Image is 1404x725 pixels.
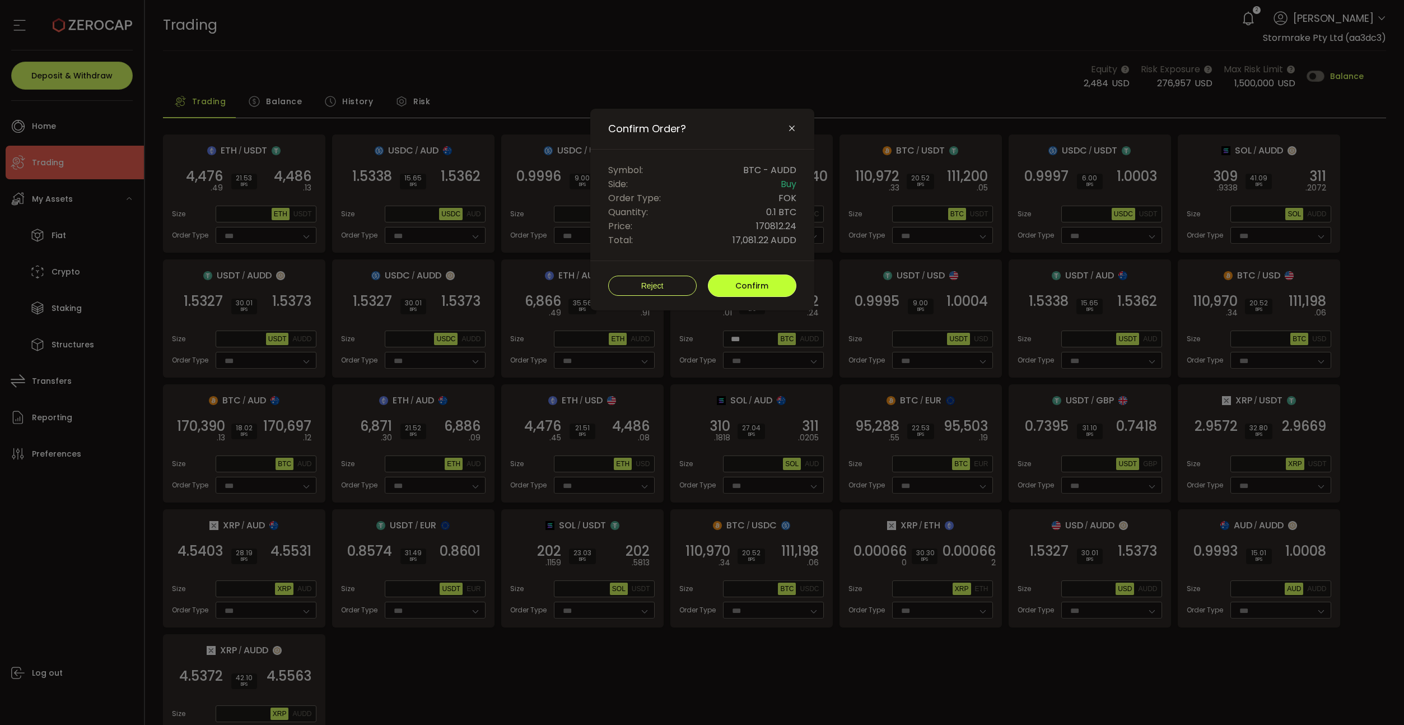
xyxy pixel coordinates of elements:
span: 170812.24 [756,219,796,233]
span: FOK [778,191,796,205]
button: Reject [608,276,697,296]
iframe: Chat Widget [1348,671,1404,725]
span: Confirm [735,280,768,291]
span: Confirm Order? [608,122,686,136]
button: Confirm [708,275,796,297]
span: Price: [608,219,632,233]
span: Buy [781,177,796,191]
span: 17,081.22 AUDD [733,233,796,247]
div: Confirm Order? [590,109,814,310]
span: Symbol: [608,163,643,177]
span: Reject [641,281,664,290]
span: Total: [608,233,633,247]
span: 0.1 BTC [766,205,796,219]
span: Side: [608,177,628,191]
span: Order Type: [608,191,661,205]
span: BTC - AUDD [743,163,796,177]
button: Close [787,124,796,134]
span: Quantity: [608,205,648,219]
